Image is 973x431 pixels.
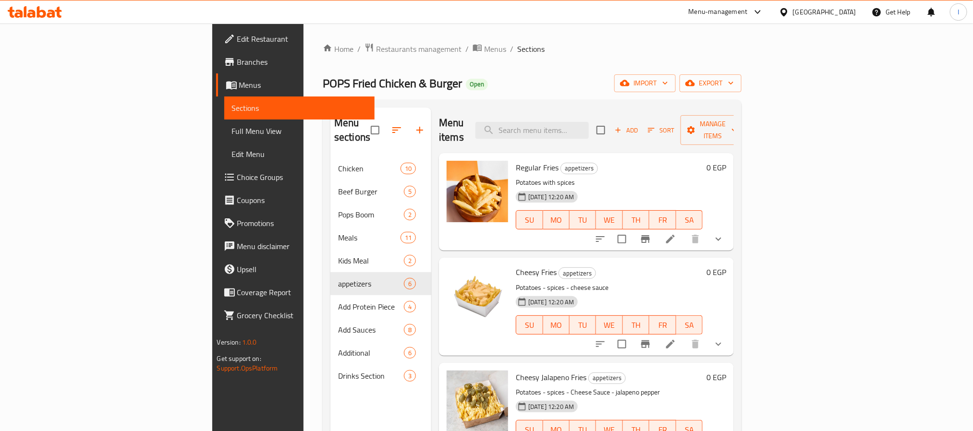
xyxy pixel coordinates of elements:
[665,233,676,245] a: Edit menu item
[401,232,416,243] div: items
[524,402,578,411] span: [DATE] 12:20 AM
[627,213,645,227] span: TH
[706,265,726,279] h6: 0 EGP
[611,123,642,138] button: Add
[216,281,375,304] a: Coverage Report
[404,347,416,359] div: items
[665,338,676,350] a: Edit menu item
[338,163,401,174] span: Chicken
[559,268,596,279] span: appetizers
[237,263,367,275] span: Upsell
[561,163,597,174] span: appetizers
[687,77,734,89] span: export
[684,227,707,251] button: delete
[680,74,742,92] button: export
[232,102,367,114] span: Sections
[338,324,404,335] span: Add Sauces
[793,7,856,17] div: [GEOGRAPHIC_DATA]
[330,226,431,249] div: Meals11
[216,212,375,235] a: Promotions
[338,301,404,312] div: Add Protein Piece
[224,96,375,120] a: Sections
[614,74,676,92] button: import
[330,272,431,295] div: appetizers6
[237,171,367,183] span: Choice Groups
[589,227,612,251] button: sort-choices
[958,7,959,17] span: I
[404,210,415,219] span: 2
[404,256,415,265] span: 2
[653,213,672,227] span: FR
[600,318,619,332] span: WE
[323,43,742,55] nav: breadcrumb
[466,79,488,90] div: Open
[559,267,596,279] div: appetizers
[573,213,592,227] span: TU
[376,43,462,55] span: Restaurants management
[404,324,416,335] div: items
[338,232,401,243] span: Meals
[649,210,676,229] button: FR
[330,341,431,364] div: Additional6
[330,249,431,272] div: Kids Meal2
[600,213,619,227] span: WE
[404,302,415,311] span: 4
[338,209,404,220] span: Pops Boom
[404,209,416,220] div: items
[713,233,724,245] svg: Show Choices
[516,177,703,189] p: Potatoes with spices
[216,304,375,327] a: Grocery Checklist
[613,125,639,136] span: Add
[589,372,625,383] span: appetizers
[216,166,375,189] a: Choice Groups
[338,347,404,359] div: Additional
[224,120,375,143] a: Full Menu View
[484,43,506,55] span: Menus
[330,295,431,318] div: Add Protein Piece4
[524,298,578,307] span: [DATE] 12:20 AM
[401,163,416,174] div: items
[520,213,539,227] span: SU
[216,27,375,50] a: Edit Restaurant
[611,123,642,138] span: Add item
[520,318,539,332] span: SU
[239,79,367,91] span: Menus
[648,125,674,136] span: Sort
[216,73,375,96] a: Menus
[623,315,649,335] button: TH
[216,50,375,73] a: Branches
[237,194,367,206] span: Coupons
[237,33,367,45] span: Edit Restaurant
[404,325,415,335] span: 8
[447,161,508,222] img: Regular Fries
[404,187,415,196] span: 5
[338,278,404,289] div: appetizers
[330,157,431,180] div: Chicken10
[612,334,632,354] span: Select to update
[634,227,657,251] button: Branch-specific-item
[627,318,645,332] span: TH
[237,310,367,321] span: Grocery Checklist
[688,118,737,142] span: Manage items
[612,229,632,249] span: Select to update
[516,265,557,279] span: Cheesy Fries
[323,72,462,94] span: POPS Fried Chicken & Burger
[216,258,375,281] a: Upsell
[676,210,703,229] button: SA
[680,213,699,227] span: SA
[401,233,415,242] span: 11
[684,333,707,356] button: delete
[404,370,416,382] div: items
[681,115,745,145] button: Manage items
[439,116,464,144] h2: Menu items
[404,278,416,289] div: items
[216,189,375,212] a: Coupons
[237,240,367,252] span: Menu disclaimer
[330,180,431,203] div: Beef Burger5
[591,120,611,140] span: Select section
[447,265,508,327] img: Cheesy Fries
[330,318,431,341] div: Add Sauces8
[707,333,730,356] button: show more
[404,255,416,266] div: items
